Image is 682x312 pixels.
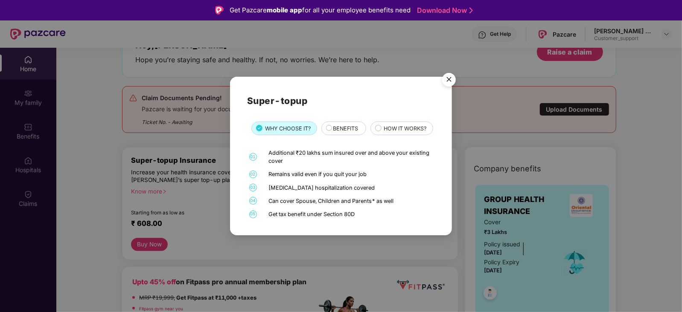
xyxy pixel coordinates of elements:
span: 02 [249,170,257,178]
img: svg+xml;base64,PHN2ZyB4bWxucz0iaHR0cDovL3d3dy53My5vcmcvMjAwMC9zdmciIHdpZHRoPSI1NiIgaGVpZ2h0PSI1Ni... [437,69,461,93]
span: HOW IT WORKS? [384,124,427,133]
span: 01 [249,153,257,161]
span: 05 [249,210,257,218]
div: [MEDICAL_DATA] hospitalization covered [268,184,433,192]
div: Can cover Spouse, Children and Parents* as well [268,197,433,205]
h2: Super-topup [247,94,435,108]
span: 04 [249,197,257,205]
div: Remains valid even if you quit your job [268,170,433,178]
img: Logo [215,6,224,14]
div: Get Pazcare for all your employee benefits need [230,5,411,15]
a: Download Now [417,6,470,15]
img: Stroke [469,6,473,15]
div: Additional ₹20 lakhs sum insured over and above your existing cover [268,149,433,165]
span: WHY CHOOSE IT? [265,124,311,133]
div: Get tax benefit under Section 80D [268,210,433,218]
span: 03 [249,184,257,191]
button: Close [437,69,460,92]
strong: mobile app [267,6,302,14]
span: BENEFITS [333,124,358,133]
